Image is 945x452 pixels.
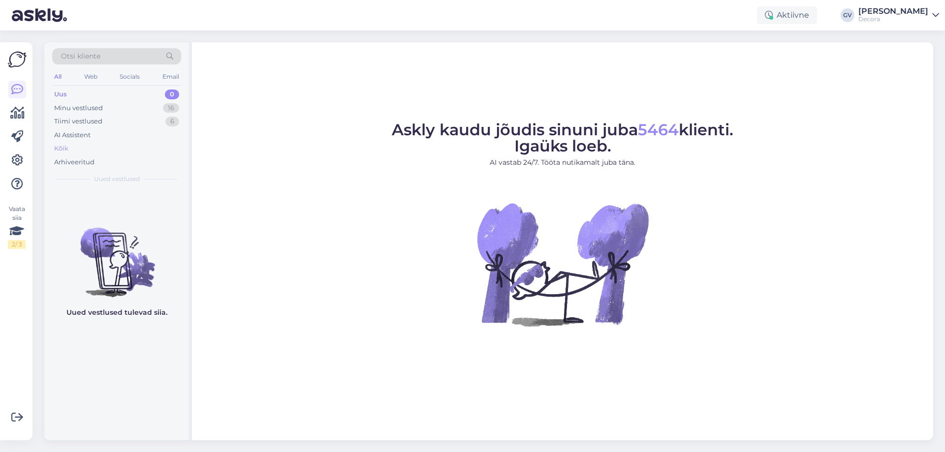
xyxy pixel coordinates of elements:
[858,7,928,15] div: [PERSON_NAME]
[54,157,94,167] div: Arhiveeritud
[44,210,189,299] img: No chats
[392,120,733,155] span: Askly kaudu jõudis sinuni juba klienti. Igaüks loeb.
[638,120,679,139] span: 5464
[8,50,27,69] img: Askly Logo
[118,70,142,83] div: Socials
[54,117,102,126] div: Tiimi vestlused
[392,157,733,168] p: AI vastab 24/7. Tööta nutikamalt juba täna.
[165,90,179,99] div: 0
[52,70,63,83] div: All
[858,15,928,23] div: Decora
[54,90,67,99] div: Uus
[61,51,100,61] span: Otsi kliente
[54,103,103,113] div: Minu vestlused
[82,70,99,83] div: Web
[474,176,651,353] img: No Chat active
[160,70,181,83] div: Email
[8,240,26,249] div: 2 / 3
[858,7,939,23] a: [PERSON_NAME]Decora
[757,6,817,24] div: Aktiivne
[54,130,91,140] div: AI Assistent
[165,117,179,126] div: 6
[163,103,179,113] div: 16
[54,144,68,153] div: Kõik
[8,205,26,249] div: Vaata siia
[94,175,140,183] span: Uued vestlused
[66,307,167,318] p: Uued vestlused tulevad siia.
[841,8,854,22] div: GV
